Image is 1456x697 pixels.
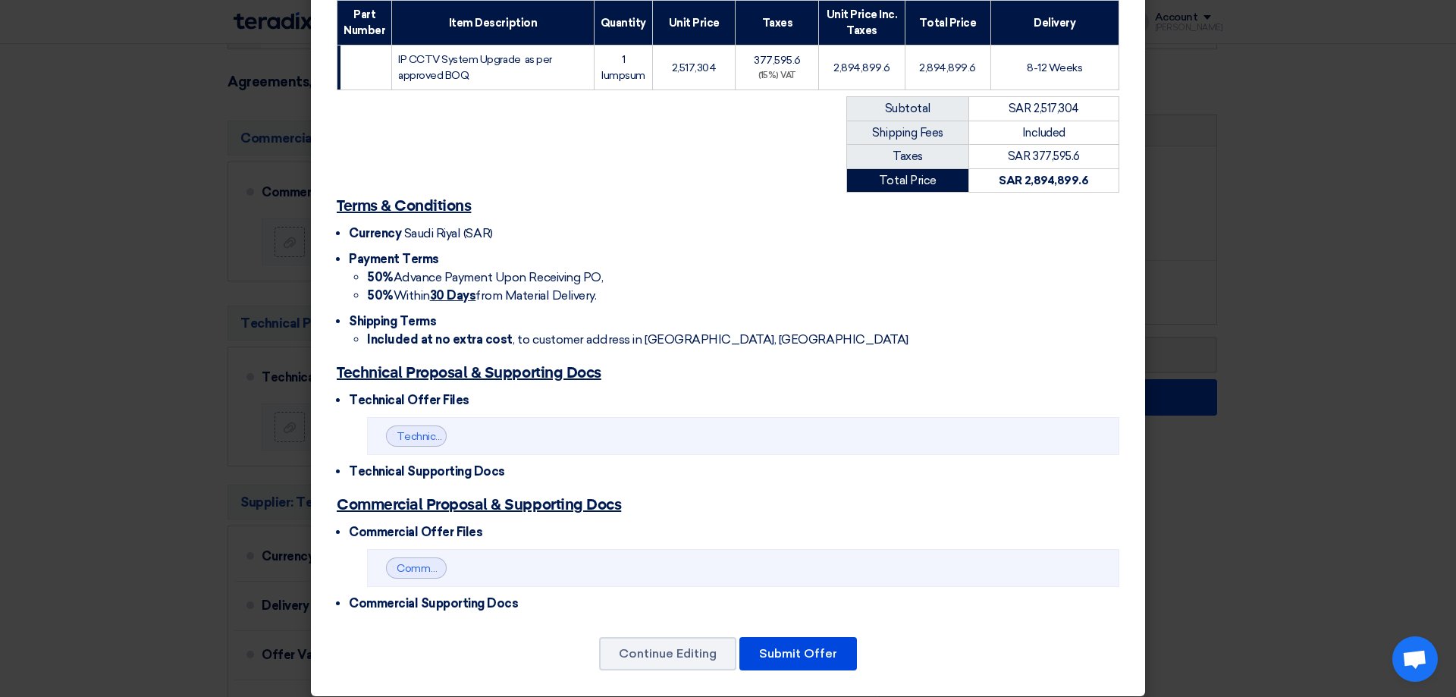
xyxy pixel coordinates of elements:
[653,1,736,46] th: Unit Price
[367,270,603,284] span: Advance Payment Upon Receiving PO,
[672,61,717,74] span: 2,517,304
[736,1,819,46] th: Taxes
[337,1,392,46] th: Part Number
[847,97,969,121] td: Subtotal
[594,1,652,46] th: Quantity
[349,252,439,266] span: Payment Terms
[754,54,801,67] span: 377,595.6
[367,331,1119,349] li: , to customer address in [GEOGRAPHIC_DATA], [GEOGRAPHIC_DATA]
[1392,636,1438,682] a: Open chat
[833,61,890,74] span: 2,894,899.6
[392,1,595,46] th: Item Description
[1008,149,1080,163] span: SAR 377,595.6
[1027,61,1082,74] span: 8-12 Weeks
[367,288,596,303] span: Within from Material Delivery.
[337,199,471,214] u: Terms & Conditions
[337,366,601,381] u: Technical Proposal & Supporting Docs
[919,61,976,74] span: 2,894,899.6
[599,637,736,670] button: Continue Editing
[430,288,476,303] u: 30 Days
[990,1,1119,46] th: Delivery
[398,53,552,82] span: IP CCTV System Upgrade as per approved BOQ
[349,314,436,328] span: Shipping Terms
[847,121,969,145] td: Shipping Fees
[1022,126,1065,140] span: Included
[968,97,1119,121] td: SAR 2,517,304
[847,168,969,193] td: Total Price
[349,464,505,479] span: Technical Supporting Docs
[367,270,394,284] strong: 50%
[739,637,857,670] button: Submit Offer
[349,393,469,407] span: Technical Offer Files
[999,174,1088,187] strong: SAR 2,894,899.6
[397,562,839,575] a: Commercial_Proposal_QT_R_Makkah_Mall_IPCCTV_Upgrade_Project_1755513881028.pdf
[397,430,830,443] a: Technical_Proposal_QT_R_Makkah_Mall_IPCCTV_Upgrade_Project_1755513893626.pdf
[349,596,519,611] span: Commercial Supporting Docs
[905,1,990,46] th: Total Price
[349,525,482,539] span: Commercial Offer Files
[367,288,394,303] strong: 50%
[404,226,493,240] span: Saudi Riyal (SAR)
[367,332,513,347] strong: Included at no extra cost
[742,70,812,83] div: (15%) VAT
[819,1,905,46] th: Unit Price Inc. Taxes
[847,145,969,169] td: Taxes
[349,226,401,240] span: Currency
[337,498,621,513] u: Commercial Proposal & Supporting Docs
[601,53,645,82] span: 1 lumpsum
